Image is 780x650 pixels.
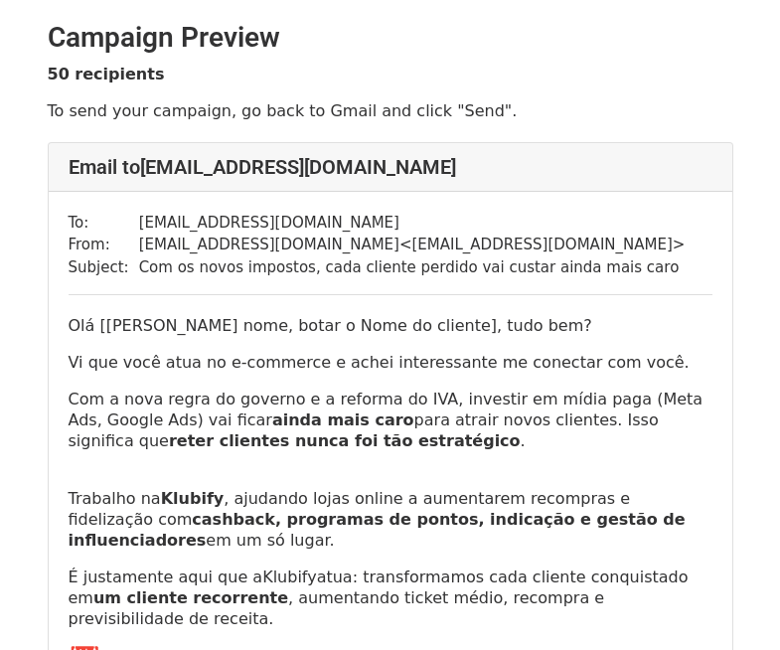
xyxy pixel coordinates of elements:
[69,234,139,256] td: From:
[69,212,139,235] td: To:
[69,352,712,373] p: Vi que você atua no e-commerce e achei interessante me conectar com você.
[139,234,686,256] td: [EMAIL_ADDRESS][DOMAIN_NAME] < [EMAIL_ADDRESS][DOMAIN_NAME] >
[69,315,712,336] p: Olá [[PERSON_NAME] nome, botar o Nome do cliente], tudo bem?
[262,568,317,586] span: Klubify
[69,467,712,551] p: Trabalho na , ajudando lojas online a aumentarem recompras e fidelização com em um só lugar.
[161,489,225,508] span: Klubify
[169,431,521,450] strong: reter clientes nunca foi tão estratégico
[69,155,712,179] h4: Email to [EMAIL_ADDRESS][DOMAIN_NAME]
[69,256,139,279] td: Subject:
[139,212,686,235] td: [EMAIL_ADDRESS][DOMAIN_NAME]
[93,588,288,607] strong: um cliente recorrente
[69,510,686,550] strong: cashback, programas de pontos, indicação e gestão de influenciadores
[48,21,733,55] h2: Campaign Preview
[48,65,165,83] strong: 50 recipients
[48,100,733,121] p: To send your campaign, go back to Gmail and click "Send".
[272,410,414,429] strong: ainda mais caro
[69,389,712,451] p: Com a nova regra do governo e a reforma do IVA, investir em mídia paga (Meta Ads, Google Ads) vai...
[69,567,712,629] p: É justamente aqui que a atua: transformamos cada cliente conquistado em , aumentando ticket médio...
[139,256,686,279] td: Com os novos impostos, cada cliente perdido vai custar ainda mais caro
